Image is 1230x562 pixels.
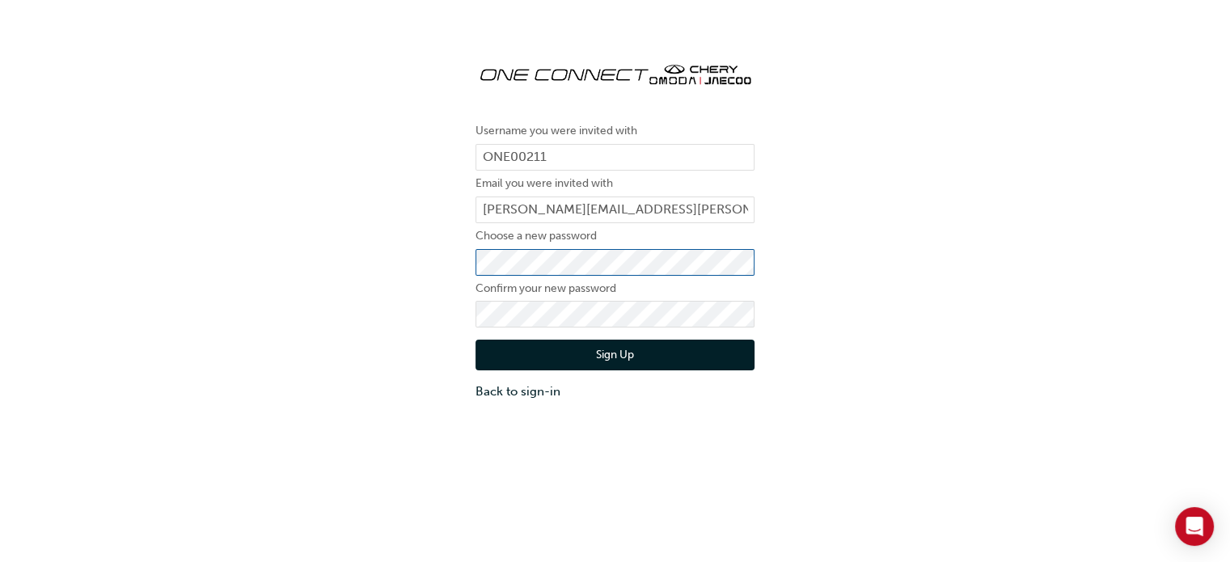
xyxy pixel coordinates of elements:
label: Confirm your new password [476,279,754,298]
label: Choose a new password [476,226,754,246]
img: oneconnect [476,49,754,97]
a: Back to sign-in [476,382,754,401]
input: Username [476,144,754,171]
label: Username you were invited with [476,121,754,141]
button: Sign Up [476,340,754,370]
label: Email you were invited with [476,174,754,193]
div: Open Intercom Messenger [1175,507,1214,546]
